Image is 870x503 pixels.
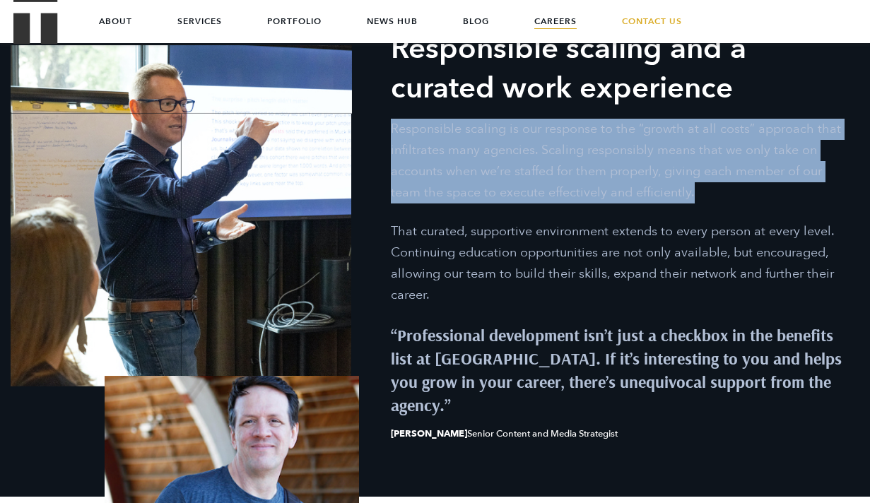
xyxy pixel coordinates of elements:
b: [PERSON_NAME] [391,427,467,440]
h2: Responsible scaling and a curated work experience [391,29,842,108]
p: That curated, supportive environment extends to every person at every level. Continuing education... [391,203,842,306]
p: Responsible scaling is our response to the “growth at all costs” approach that infiltrates many a... [391,119,842,203]
q: Professional development isn’t just a checkbox in the benefits list at [GEOGRAPHIC_DATA]. If it’s... [391,306,842,417]
span: Senior Content and Media Strategist [391,417,842,440]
